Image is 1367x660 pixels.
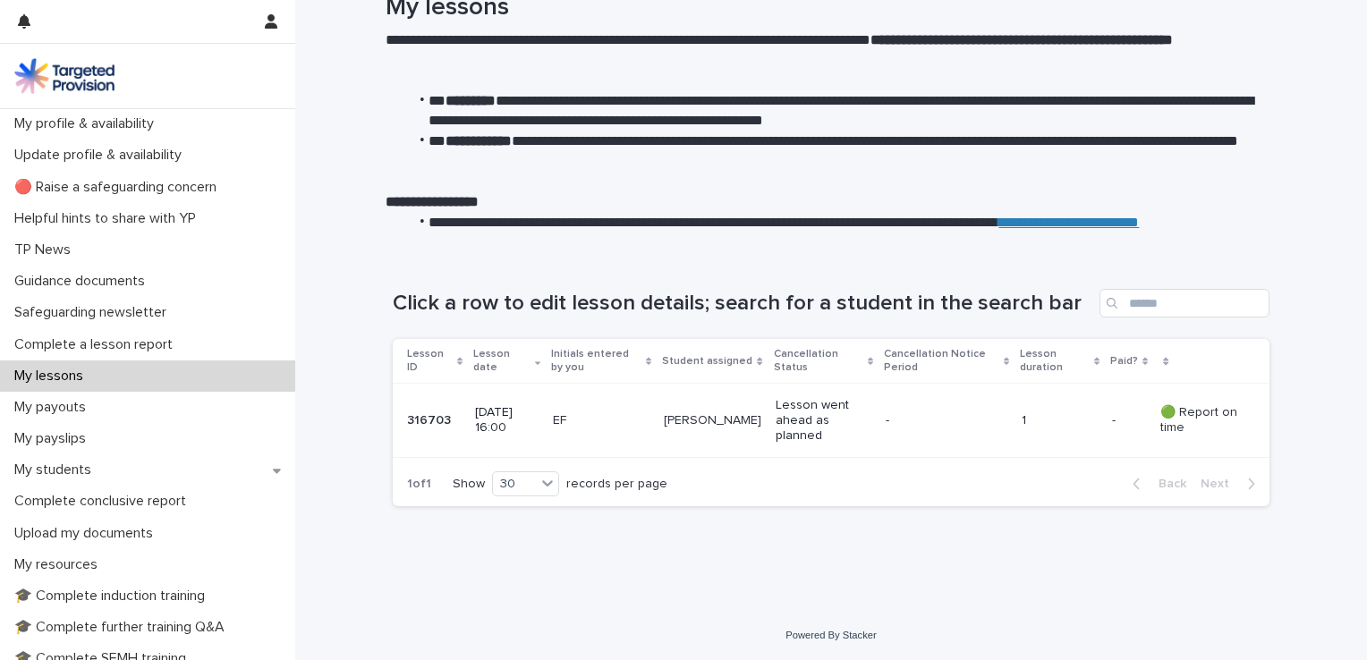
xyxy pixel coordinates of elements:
tr: 316703316703 [DATE] 16:00EF[PERSON_NAME]Lesson went ahead as planned-1-- 🟢 Report on time [393,384,1269,458]
p: Lesson ID [407,344,453,377]
p: Safeguarding newsletter [7,304,181,321]
p: 🔴 Raise a safeguarding concern [7,179,231,196]
button: Next [1193,476,1269,492]
p: records per page [566,477,667,492]
p: Guidance documents [7,273,159,290]
p: My payouts [7,399,100,416]
p: 🟢 Report on time [1160,405,1241,436]
p: My resources [7,556,112,573]
p: Lesson date [473,344,530,377]
input: Search [1100,289,1269,317]
p: 1 of 1 [393,462,446,506]
img: M5nRWzHhSzIhMunXDL62 [14,58,115,94]
p: EF [553,413,650,428]
p: My lessons [7,368,98,385]
p: Complete a lesson report [7,336,187,353]
button: Back [1118,476,1193,492]
p: Lesson duration [1020,344,1090,377]
p: Helpful hints to share with YP [7,210,210,227]
p: [DATE] 16:00 [475,405,538,436]
p: My students [7,461,106,478]
p: Complete conclusive report [7,493,200,510]
p: 1 [1022,413,1098,428]
p: My payslips [7,430,100,447]
p: My profile & availability [7,115,168,132]
p: 🎓 Complete further training Q&A [7,619,239,636]
p: - [1112,410,1119,428]
p: 316703 [407,410,454,428]
p: Cancellation Status [774,344,863,377]
a: Powered By Stacker [785,630,876,640]
p: Upload my documents [7,525,167,542]
p: Cancellation Notice Period [884,344,998,377]
p: - [886,413,985,428]
span: Back [1148,478,1186,490]
p: Update profile & availability [7,147,196,164]
h1: Click a row to edit lesson details; search for a student in the search bar [393,291,1092,317]
p: TP News [7,241,85,258]
p: Lesson went ahead as planned [776,398,871,443]
p: Show [453,477,485,492]
p: Initials entered by you [551,344,641,377]
p: 🎓 Complete induction training [7,588,219,605]
p: [PERSON_NAME] [664,413,761,428]
p: Paid? [1110,351,1138,371]
p: Student assigned [662,351,752,371]
span: Next [1201,478,1240,490]
div: 30 [493,475,536,494]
